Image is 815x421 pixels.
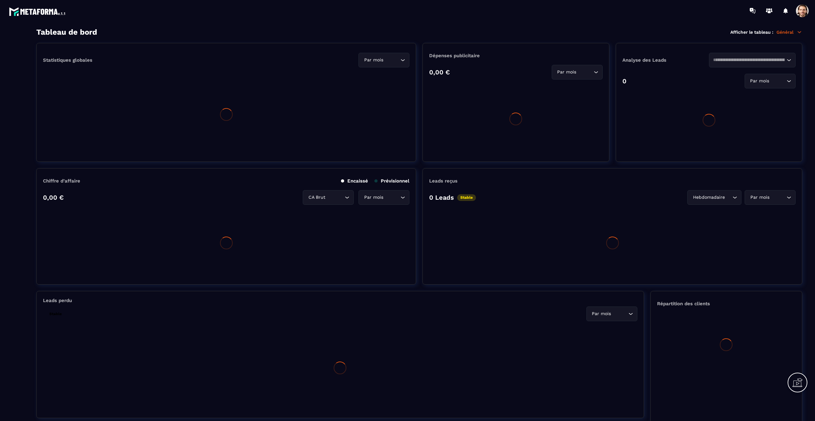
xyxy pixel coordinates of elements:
input: Search for option [327,194,343,201]
p: Stable [46,311,65,317]
div: Search for option [586,307,637,321]
p: Général [776,29,802,35]
span: Hebdomadaire [691,194,726,201]
input: Search for option [713,57,785,64]
input: Search for option [771,78,785,85]
p: Analyse des Leads [622,57,709,63]
input: Search for option [578,69,592,76]
input: Search for option [726,194,731,201]
input: Search for option [771,194,785,201]
p: 0 [622,77,627,85]
div: Search for option [358,190,409,205]
h3: Tableau de bord [36,28,97,37]
span: Par mois [556,69,578,76]
p: Stable [457,194,476,201]
p: 0 Leads [429,194,454,201]
span: Par mois [591,310,613,317]
p: 0,00 € [429,68,450,76]
span: Par mois [749,78,771,85]
p: Prévisionnel [374,178,409,184]
div: Search for option [358,53,409,67]
input: Search for option [613,310,627,317]
img: logo [9,6,66,17]
div: Search for option [709,53,796,67]
p: Afficher le tableau : [730,30,773,35]
p: Leads reçus [429,178,457,184]
p: Dépenses publicitaire [429,53,602,59]
p: Répartition des clients [657,301,796,307]
span: Par mois [749,194,771,201]
div: Search for option [745,190,796,205]
div: Search for option [687,190,741,205]
div: Search for option [552,65,603,79]
input: Search for option [385,194,399,201]
div: Search for option [303,190,354,205]
span: Par mois [363,57,385,64]
span: CA Brut [307,194,327,201]
p: Encaissé [341,178,368,184]
p: Chiffre d’affaire [43,178,80,184]
p: Leads perdu [43,298,72,303]
p: Statistiques globales [43,57,92,63]
span: Par mois [363,194,385,201]
div: Search for option [745,74,796,88]
input: Search for option [385,57,399,64]
p: 0,00 € [43,194,64,201]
